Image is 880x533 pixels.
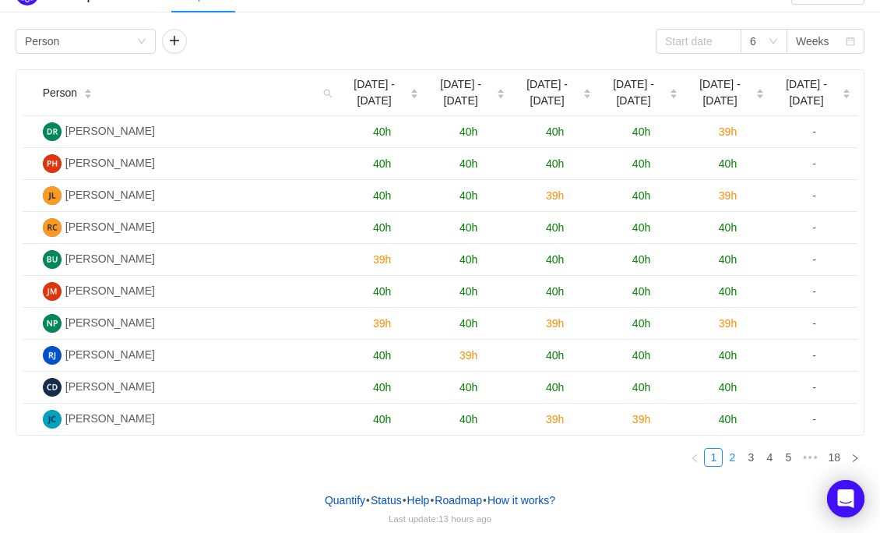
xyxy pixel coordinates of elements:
span: - [812,381,816,394]
i: icon: caret-up [84,86,93,91]
i: icon: caret-down [670,93,678,97]
span: [DATE] - [DATE] [604,76,663,109]
div: Sort [410,86,419,97]
span: 40h [546,221,564,234]
i: icon: caret-up [410,86,419,91]
i: icon: caret-up [843,86,851,91]
i: icon: down [137,37,146,48]
span: - [812,253,816,266]
span: - [812,349,816,362]
span: [DATE] - [DATE] [518,76,576,109]
span: 40h [719,285,737,298]
a: Roadmap [434,489,483,512]
a: Quantify [324,489,366,512]
span: 40h [373,221,391,234]
span: 39h [632,413,650,425]
li: 1 [704,448,723,467]
span: 40h [546,381,564,394]
span: 40h [546,253,564,266]
span: Person [43,85,77,101]
span: 40h [459,157,477,170]
span: • [430,494,434,507]
span: 40h [719,381,737,394]
span: 40h [459,317,477,330]
span: - [812,189,816,202]
span: Last update: [389,514,491,524]
span: 39h [373,253,391,266]
span: [PERSON_NAME] [65,284,155,297]
span: 40h [459,125,477,138]
span: 39h [546,317,564,330]
span: [PERSON_NAME] [65,189,155,201]
i: icon: caret-up [497,86,505,91]
button: icon: plus [162,29,187,54]
i: icon: search [317,70,339,115]
span: - [812,413,816,425]
li: Next 5 Pages [797,448,822,467]
img: JL [43,186,62,205]
i: icon: right [850,454,860,463]
img: CD [43,378,62,397]
span: 39h [719,317,737,330]
a: 3 [742,449,759,466]
span: - [812,285,816,298]
li: 3 [741,448,760,467]
a: 4 [761,449,778,466]
i: icon: down [769,37,778,48]
span: 40h [632,221,650,234]
div: Weeks [796,30,829,53]
li: Previous Page [685,448,704,467]
span: - [812,125,816,138]
span: 40h [719,413,737,425]
span: 40h [459,189,477,202]
span: [DATE] - [DATE] [691,76,749,109]
i: icon: calendar [846,37,855,48]
span: [PERSON_NAME] [65,380,155,393]
input: Start date [656,29,741,54]
i: icon: caret-up [583,86,592,91]
span: 40h [459,285,477,298]
i: icon: caret-down [755,93,764,97]
li: 2 [723,448,741,467]
span: 40h [632,157,650,170]
span: • [483,494,487,507]
span: 39h [719,125,737,138]
span: 40h [632,253,650,266]
span: - [812,221,816,234]
span: 40h [632,349,650,362]
span: ••• [797,448,822,467]
div: Open Intercom Messenger [827,480,864,517]
i: icon: caret-down [84,93,93,97]
a: 5 [780,449,797,466]
div: Sort [669,86,678,97]
i: icon: caret-down [410,93,419,97]
span: 40h [459,381,477,394]
span: [PERSON_NAME] [65,412,155,425]
span: [DATE] - [DATE] [431,76,490,109]
img: RC [43,218,62,237]
div: Sort [755,86,765,97]
div: Sort [583,86,592,97]
span: 40h [373,189,391,202]
span: 39h [546,189,564,202]
img: PH [43,154,62,173]
img: NP [43,314,62,333]
a: Help [407,489,431,512]
span: 13 hours ago [438,514,491,524]
li: Next Page [846,448,864,467]
span: 40h [719,253,737,266]
span: 40h [373,381,391,394]
img: RJ [43,346,62,365]
span: 39h [459,349,477,362]
a: Status [370,489,403,512]
a: 1 [705,449,722,466]
a: 18 [823,449,845,466]
span: 40h [632,317,650,330]
span: 40h [546,125,564,138]
span: 40h [373,413,391,425]
span: 40h [459,413,477,425]
span: 40h [459,221,477,234]
span: 40h [373,349,391,362]
i: icon: caret-down [843,93,851,97]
